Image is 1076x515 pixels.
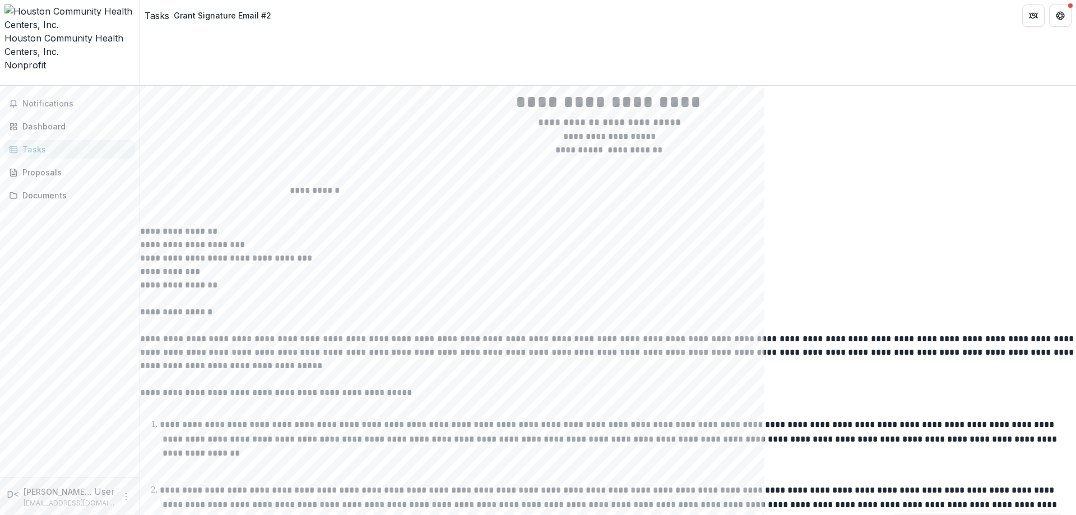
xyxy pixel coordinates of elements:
[145,9,169,22] a: Tasks
[4,186,135,205] a: Documents
[4,59,46,71] span: Nonprofit
[4,4,135,31] img: Houston Community Health Centers, Inc.
[119,490,133,503] button: More
[4,163,135,182] a: Proposals
[22,189,126,201] div: Documents
[4,31,135,58] div: Houston Community Health Centers, Inc.
[7,488,19,501] div: Daniel Montez <communityhealth@vecinohealthcenters.org>
[22,99,131,109] span: Notifications
[4,95,135,113] button: Notifications
[22,166,126,178] div: Proposals
[22,143,126,155] div: Tasks
[4,140,135,159] a: Tasks
[24,498,115,508] p: [EMAIL_ADDRESS][DOMAIN_NAME]
[1022,4,1045,27] button: Partners
[94,485,115,498] p: User
[145,7,276,24] nav: breadcrumb
[22,120,126,132] div: Dashboard
[24,486,94,498] p: [PERSON_NAME] <[EMAIL_ADDRESS][DOMAIN_NAME]>
[4,117,135,136] a: Dashboard
[1049,4,1072,27] button: Get Help
[174,10,271,21] div: Grant Signature Email #2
